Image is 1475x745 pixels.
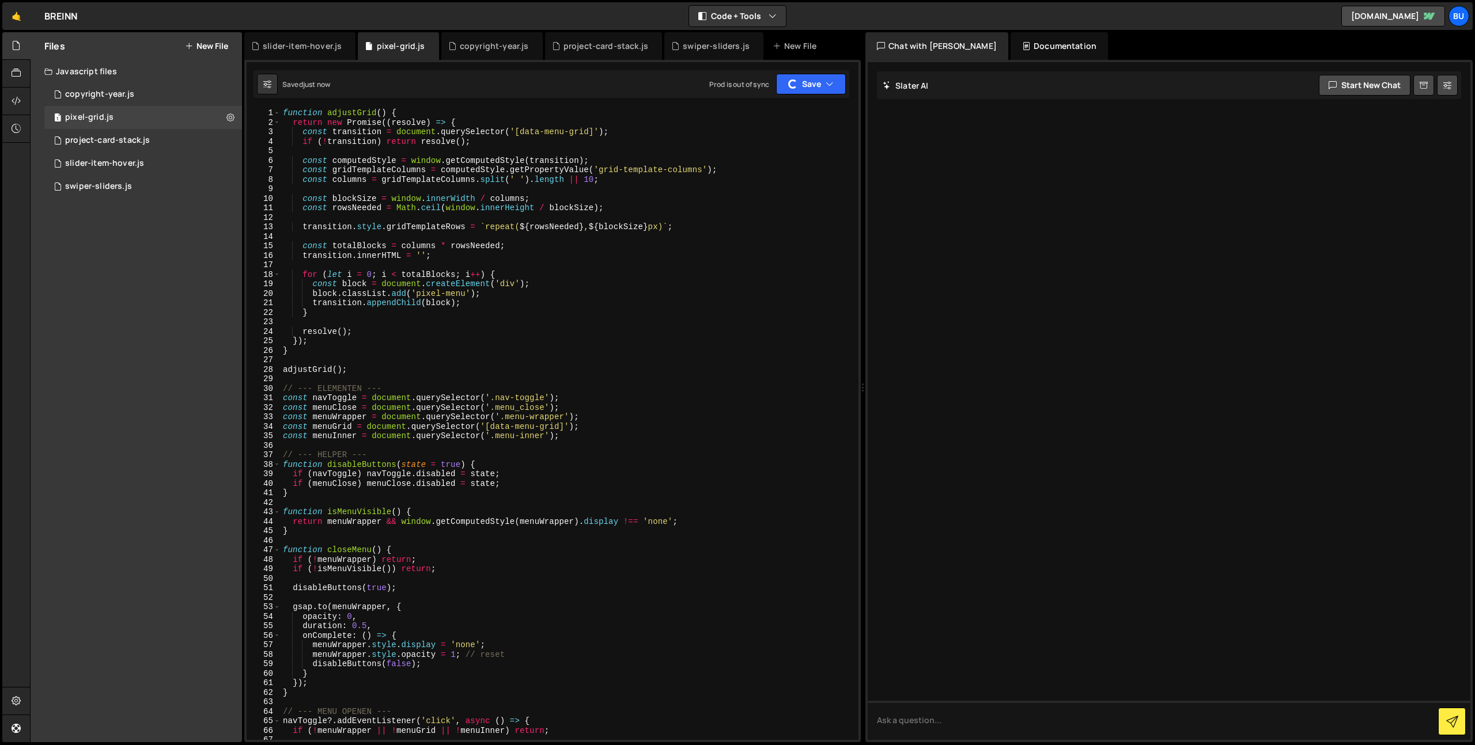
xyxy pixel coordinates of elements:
h2: Files [44,40,65,52]
div: 17 [247,260,281,270]
div: 63 [247,697,281,707]
div: 66 [247,726,281,736]
div: swiper-sliders.js [65,181,132,192]
div: 56 [247,631,281,641]
div: 3 [247,127,281,137]
div: 7 [247,165,281,175]
div: Saved [282,79,330,89]
span: 1 [54,114,61,123]
div: project-card-stack.js [563,40,648,52]
div: 62 [247,688,281,698]
div: 43 [247,507,281,517]
div: 55 [247,621,281,631]
div: 61 [247,678,281,688]
div: 57 [247,640,281,650]
div: Javascript files [31,60,242,83]
div: just now [303,79,330,89]
div: 38 [247,460,281,470]
div: 53 [247,602,281,612]
div: 22 [247,308,281,318]
div: 17243/47965.js [44,152,242,175]
div: New File [773,40,821,52]
div: 40 [247,479,281,489]
div: pixel-grid.js [65,112,114,123]
div: slider-item-hover.js [65,158,144,169]
div: 34 [247,422,281,432]
div: Prod is out of sync [709,79,769,89]
div: 50 [247,574,281,584]
div: 24 [247,327,281,337]
div: 36 [247,441,281,451]
div: 14 [247,232,281,242]
div: 32 [247,403,281,413]
div: Chat with [PERSON_NAME] [865,32,1008,60]
h2: Slater AI [883,80,929,91]
div: 15 [247,241,281,251]
button: Code + Tools [689,6,786,26]
div: 23 [247,317,281,327]
button: Start new chat [1319,75,1410,96]
div: 16 [247,251,281,261]
div: 27 [247,355,281,365]
a: 🤙 [2,2,31,30]
div: project-card-stack.js [65,135,150,146]
div: 28 [247,365,281,375]
div: 41 [247,488,281,498]
div: swiper-sliders.js [683,40,750,52]
div: 18 [247,270,281,280]
div: 10 [247,194,281,204]
div: 59 [247,659,281,669]
div: 35 [247,431,281,441]
div: 17243/47721.js [44,175,242,198]
div: 44 [247,517,281,527]
div: 26 [247,346,281,356]
div: 25 [247,336,281,346]
div: pixel-grid.js [377,40,425,52]
div: 37 [247,450,281,460]
div: 21 [247,298,281,308]
div: 65 [247,716,281,726]
div: 51 [247,583,281,593]
div: 58 [247,650,281,660]
div: BREINN [44,9,77,23]
div: 1 [247,108,281,118]
div: 45 [247,526,281,536]
div: copyright-year.js [65,89,134,100]
div: 33 [247,412,281,422]
div: 46 [247,536,281,546]
div: 67 [247,735,281,745]
div: 64 [247,707,281,717]
a: Bu [1448,6,1469,26]
div: 31 [247,393,281,403]
div: 11 [247,203,281,213]
div: 39 [247,469,281,479]
div: 29 [247,374,281,384]
div: 54 [247,612,281,622]
div: slider-item-hover.js [263,40,342,52]
div: 47 [247,545,281,555]
div: 49 [247,564,281,574]
div: 20 [247,289,281,299]
div: 9 [247,184,281,194]
button: New File [185,41,228,51]
div: 6 [247,156,281,166]
div: 8 [247,175,281,185]
div: 60 [247,669,281,679]
div: 13 [247,222,281,232]
div: 5 [247,146,281,156]
div: 17243/47771.js [44,129,242,152]
div: 4 [247,137,281,147]
div: 30 [247,384,281,394]
div: 48 [247,555,281,565]
div: 42 [247,498,281,508]
div: 17243/47778.js [44,83,242,106]
div: copyright-year.js [460,40,529,52]
div: 2 [247,118,281,128]
div: 12 [247,213,281,223]
div: 19 [247,279,281,289]
button: Save [776,74,846,94]
div: Documentation [1011,32,1108,60]
div: 17243/47882.js [44,106,242,129]
div: 52 [247,593,281,603]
